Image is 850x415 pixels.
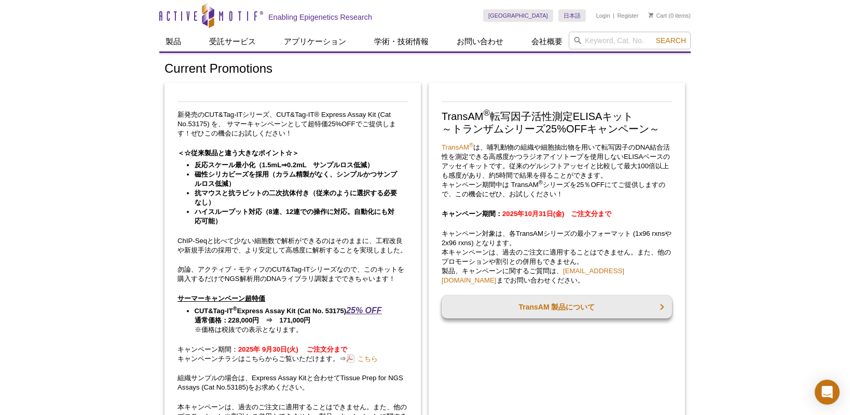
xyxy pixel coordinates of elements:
strong: ハイスループット対応（8連、12連での操作に対応。自動化にも対応可能） [195,208,395,225]
li: ※価格は税抜での表示となります。 [195,306,398,334]
strong: 磁性シリカビーズを採用（カラム精製がなく、シンプルかつサンプルロス低減） [195,170,397,188]
a: Register [617,12,638,19]
p: 新発売のCUT&Tag-ITシリーズ、CUT&Tag-IT® Express Assay Kit (Cat No.53175) を、 サマーキャンペーンとして超特価25%OFFでご提供します！ぜ... [177,110,408,138]
a: TransAM® [442,143,473,151]
a: Cart [649,12,667,19]
img: Save on TransAM [442,101,672,102]
p: 勿論、アクティブ・モティフのCUT&Tag-ITシリーズなので、このキットを購入するだけでNGS解析用のDNAライブラリ調製までできちゃいます！ [177,265,408,284]
img: Save on CUT&Tag-IT Express [177,101,408,102]
span: Search [656,36,686,45]
strong: CUT&Tag-IT Express Assay Kit (Cat No. 53175) 通常価格：228,000円 ⇒ 171,000円 [195,307,382,324]
input: Keyword, Cat. No. [569,32,691,49]
h2: TransAM 転写因子活性測定ELISAキット ～トランザムシリーズ25%OFFキャンペーン～ [442,110,672,135]
a: お問い合わせ [450,32,510,51]
a: 日本語 [558,9,586,22]
sup: ® [469,142,473,148]
li: | [613,9,614,22]
span: 2025年10月31日(金) ご注文分まで [502,210,611,218]
a: 製品 [159,32,187,51]
a: 受託サービス [203,32,262,51]
div: Open Intercom Messenger [815,380,840,405]
h2: Enabling Epigenetics Research [268,12,372,22]
li: (0 items) [649,9,691,22]
p: 組織サンプルの場合は、Express Assay Kitと合わせてTissue Prep for NGS Assays (Cat No.53185)をお求めください。 [177,373,408,392]
em: 25% OFF [346,306,381,315]
p: ChIP-Seqと比べて少ない細胞数で解析ができるのはそのままに、工程改良や新規手法の採用で、より安定して高感度に解析することを実現しました。 [177,236,408,255]
a: 学術・技術情報 [368,32,435,51]
a: [GEOGRAPHIC_DATA] [483,9,553,22]
p: キャンペーン対象は、各TransAMシリーズの最小フォーマット (1x96 rxnsや2x96 rxns) となります。 本キャンペーンは、過去のご注文に適用することはできません。また、他のプロ... [442,229,672,285]
sup: ® [233,305,237,312]
a: アプリケーション [278,32,352,51]
img: Your Cart [649,12,653,18]
strong: ＜☆従来製品と違う大きなポイント☆＞ [177,149,299,157]
strong: 2025年 9月30日(火) ご注文分まで [238,345,347,353]
u: サーマーキャンペーン超特価 [177,294,265,302]
sup: ® [483,109,489,118]
a: こちら [346,354,378,364]
strong: キャンペーン期間： [442,210,611,218]
a: [EMAIL_ADDRESS][DOMAIN_NAME] [442,267,624,284]
a: 会社概要 [525,32,569,51]
strong: 反応スケール最小化（1.5mL⇒0.2mL サンプルロス低減） [195,161,374,169]
sup: ® [539,179,543,185]
a: TransAM 製品について [442,296,672,318]
a: Login [596,12,610,19]
h1: Current Promotions [164,62,686,77]
p: は、哺乳動物の組織や細胞抽出物を用いて転写因子のDNA結合活性を測定できる高感度かつラジオアイソトープを使用しないELISAベースのアッセイキットです。従来のゲルシフトアッセイと比較して最大10... [442,143,672,199]
p: キャンペーン期間： キャンペーンチラシはこちらからご覧いただけます。⇒ [177,345,408,364]
button: Search [653,36,689,45]
strong: 抗マウスと抗ラビットの二次抗体付き（従来のように選択する必要なし） [195,189,397,206]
